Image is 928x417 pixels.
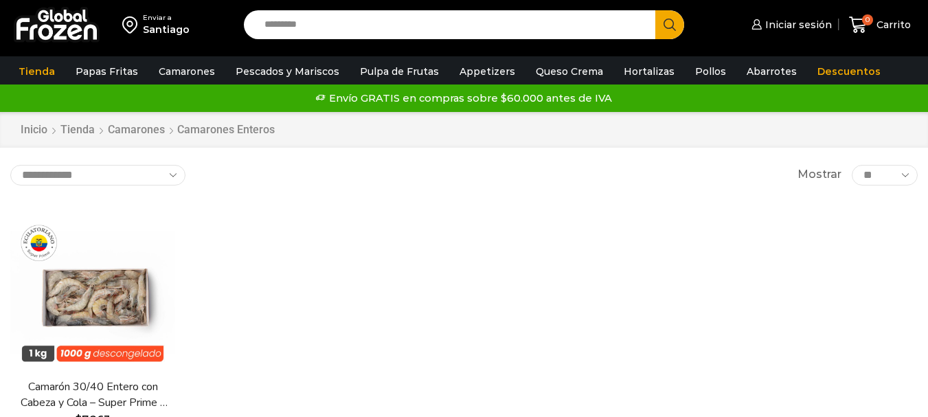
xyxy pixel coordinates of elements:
a: Abarrotes [740,58,804,84]
a: Pescados y Mariscos [229,58,346,84]
h1: Camarones Enteros [177,123,275,136]
nav: Breadcrumb [20,122,275,138]
div: Enviar a [143,13,190,23]
div: Santiago [143,23,190,36]
img: address-field-icon.svg [122,13,143,36]
select: Pedido de la tienda [10,165,185,185]
a: Camarones [152,58,222,84]
a: 0 Carrito [846,9,914,41]
a: Camarones [107,122,166,138]
a: Papas Fritas [69,58,145,84]
span: Carrito [873,18,911,32]
span: Iniciar sesión [762,18,832,32]
a: Queso Crema [529,58,610,84]
a: Tienda [60,122,95,138]
a: Iniciar sesión [748,11,832,38]
a: Tienda [12,58,62,84]
a: Camarón 30/40 Entero con Cabeza y Cola – Super Prime – Caja 10 kg [19,379,167,411]
button: Search button [655,10,684,39]
a: Inicio [20,122,48,138]
a: Appetizers [453,58,522,84]
span: Mostrar [797,167,841,183]
a: Pollos [688,58,733,84]
a: Descuentos [811,58,887,84]
a: Hortalizas [617,58,681,84]
span: 0 [862,14,873,25]
a: Pulpa de Frutas [353,58,446,84]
